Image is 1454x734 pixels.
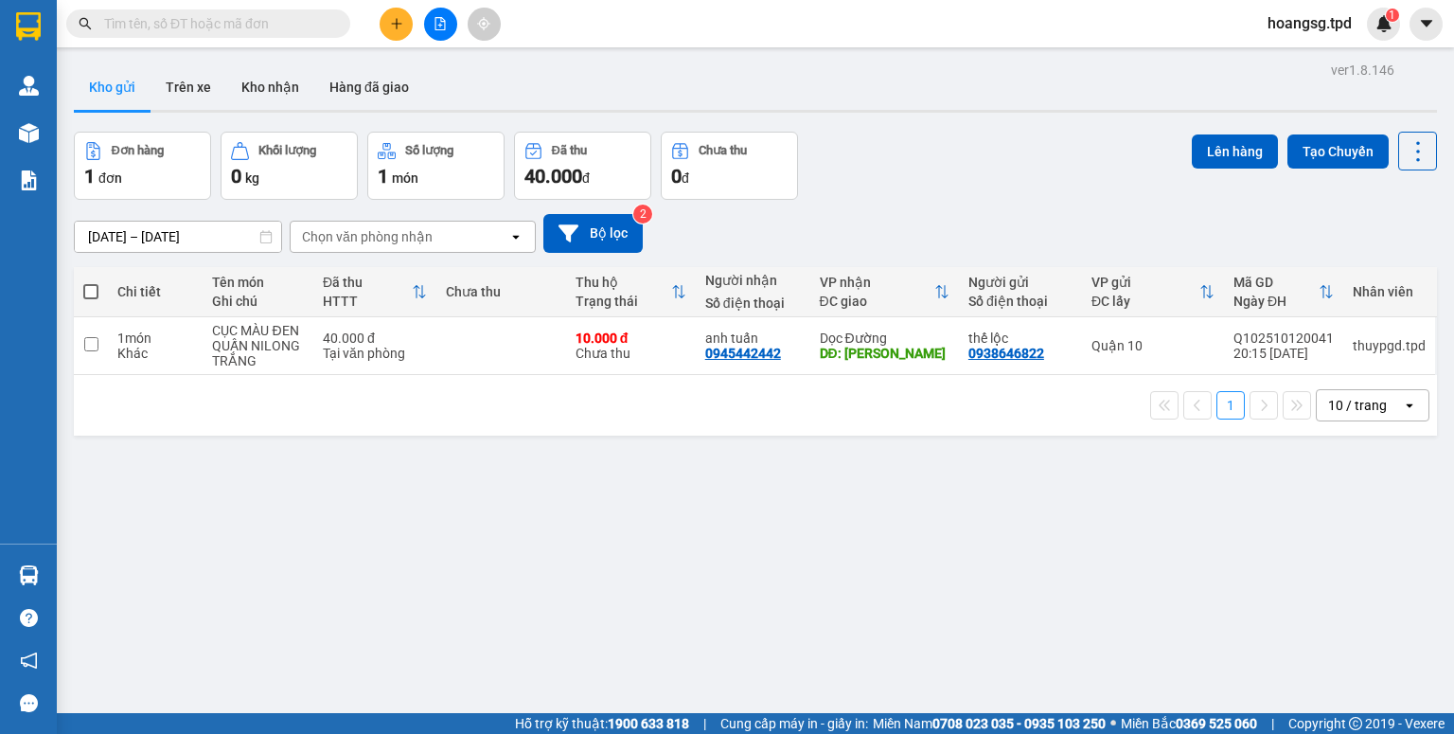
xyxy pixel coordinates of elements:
div: Khác [117,346,193,361]
svg: open [1402,398,1417,413]
div: Ghi chú [212,294,303,309]
div: Chưa thu [699,144,747,157]
div: Tên món [212,275,303,290]
sup: 2 [633,205,652,224]
span: 0 [231,165,241,188]
span: copyright [1349,717,1362,730]
span: | [1271,713,1274,734]
span: hoangsg.tpd [1252,11,1367,35]
div: Tại văn phòng [323,346,427,361]
div: Trạng thái [576,294,671,309]
sup: 1 [1386,9,1399,22]
div: Số điện thoại [968,294,1073,309]
button: Kho gửi [74,64,151,110]
span: aim [477,17,490,30]
span: 1 [378,165,388,188]
div: 10.000 đ [576,331,686,346]
div: Đã thu [552,144,587,157]
button: file-add [424,8,457,41]
img: warehouse-icon [19,565,39,585]
span: đơn [98,170,122,186]
div: Số lượng [405,144,453,157]
input: Tìm tên, số ĐT hoặc mã đơn [104,13,328,34]
div: Đơn hàng [112,144,164,157]
span: đ [682,170,689,186]
button: plus [380,8,413,41]
img: warehouse-icon [19,76,39,96]
div: DĐ: GIA KIỆM [820,346,949,361]
div: thuypgd.tpd [1353,338,1426,353]
span: đ [582,170,590,186]
div: Ngày ĐH [1233,294,1319,309]
div: ĐC giao [820,294,934,309]
button: Hàng đã giao [314,64,424,110]
div: Quận 10 [1091,338,1215,353]
span: caret-down [1418,15,1435,32]
svg: open [508,229,523,244]
span: Miền Nam [873,713,1106,734]
strong: 0369 525 060 [1176,716,1257,731]
div: Số điện thoại [705,295,801,311]
div: Thu hộ [576,275,671,290]
button: Tạo Chuyến [1287,134,1389,169]
button: Chưa thu0đ [661,132,798,200]
div: ĐC lấy [1091,294,1199,309]
span: search [79,17,92,30]
button: Kho nhận [226,64,314,110]
button: Lên hàng [1192,134,1278,169]
div: thế lộc [968,331,1073,346]
div: Khối lượng [258,144,316,157]
div: Mã GD [1233,275,1319,290]
div: 10 / trang [1328,396,1387,415]
span: Hỗ trợ kỹ thuật: [515,713,689,734]
span: 1 [84,165,95,188]
span: 40.000 [524,165,582,188]
img: logo-vxr [16,12,41,41]
span: message [20,694,38,712]
div: 40.000 đ [323,331,427,346]
button: Đơn hàng1đơn [74,132,211,200]
div: Chi tiết [117,284,193,299]
div: Đã thu [323,275,412,290]
div: Nhân viên [1353,284,1426,299]
button: Trên xe [151,64,226,110]
th: Toggle SortBy [1082,267,1224,317]
div: Chưa thu [446,284,557,299]
button: Bộ lọc [543,214,643,253]
div: 1 món [117,331,193,346]
strong: 0708 023 035 - 0935 103 250 [932,716,1106,731]
button: Đã thu40.000đ [514,132,651,200]
div: 20:15 [DATE] [1233,346,1334,361]
span: món [392,170,418,186]
div: anh tuấn [705,331,801,346]
span: question-circle [20,609,38,627]
button: aim [468,8,501,41]
span: notification [20,652,38,670]
div: CỤC MÀU ĐEN QUẤN NILONG TRẮNG [212,323,303,368]
div: VP gửi [1091,275,1199,290]
span: 0 [671,165,682,188]
span: Miền Bắc [1121,713,1257,734]
div: Chưa thu [576,331,686,361]
div: 0938646822 [968,346,1044,361]
img: solution-icon [19,170,39,190]
div: Q102510120041 [1233,331,1334,346]
div: Dọc Đường [820,331,949,346]
span: ⚪️ [1110,720,1116,727]
th: Toggle SortBy [313,267,436,317]
span: 1 [1389,9,1395,22]
img: warehouse-icon [19,123,39,143]
span: Cung cấp máy in - giấy in: [720,713,868,734]
th: Toggle SortBy [1224,267,1343,317]
input: Select a date range. [75,222,281,252]
th: Toggle SortBy [566,267,696,317]
button: Khối lượng0kg [221,132,358,200]
span: | [703,713,706,734]
div: Người nhận [705,273,801,288]
button: caret-down [1410,8,1443,41]
div: Người gửi [968,275,1073,290]
div: 0945442442 [705,346,781,361]
div: ver 1.8.146 [1331,60,1394,81]
div: Chọn văn phòng nhận [302,227,433,246]
img: icon-new-feature [1375,15,1392,32]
